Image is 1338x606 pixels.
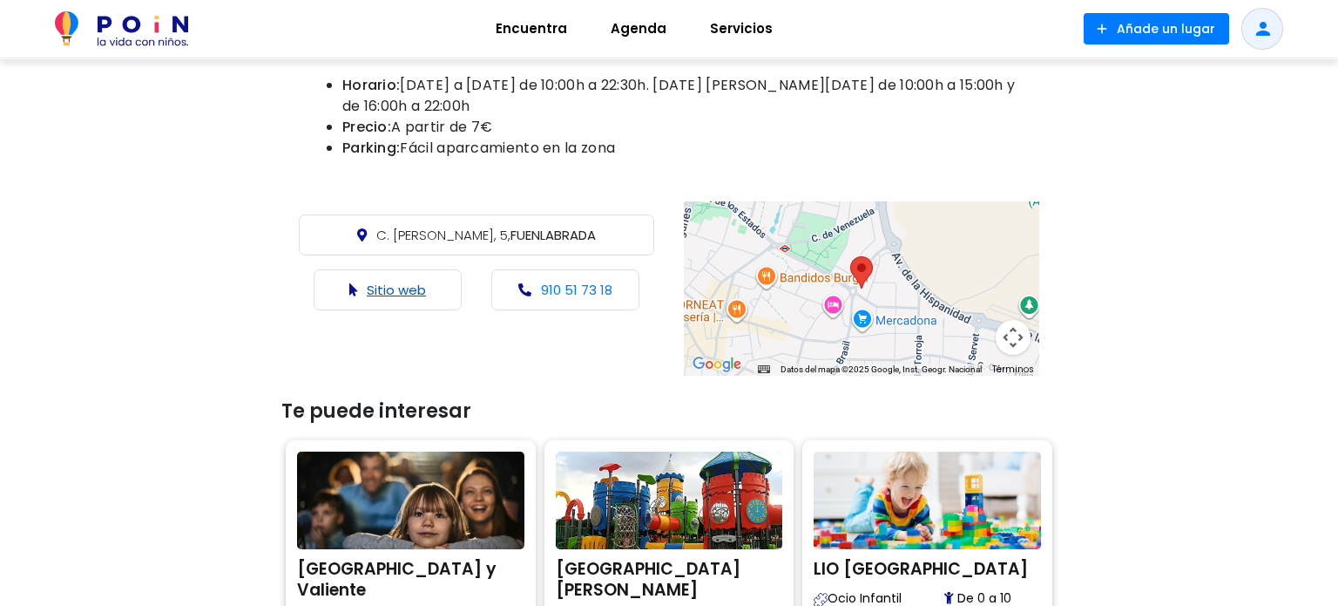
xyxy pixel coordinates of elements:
[556,452,783,549] img: Parque de La Pollina
[474,8,589,50] a: Encuentra
[488,15,575,43] span: Encuentra
[814,554,1041,580] h2: LIO [GEOGRAPHIC_DATA]
[541,281,612,299] a: 910 51 73 18
[342,138,400,158] strong: Parking:
[996,320,1031,355] button: Controles de visualización del mapa
[688,353,746,376] a: Abre esta zona en Google Maps (se abre en una nueva ventana)
[603,15,674,43] span: Agenda
[297,452,524,549] img: Teatro Tomás y Valiente
[589,8,688,50] a: Agenda
[992,363,1034,376] a: Términos (se abre en una nueva pestaña)
[342,117,391,137] strong: Precio:
[376,226,596,244] span: FUENLABRADA
[55,11,188,46] img: POiN
[780,364,982,374] span: Datos del mapa ©2025 Google, Inst. Geogr. Nacional
[1084,13,1229,44] button: Añade un lugar
[342,75,1031,117] li: [DATE] a [DATE] de 10:00h a 22:30h. [DATE] [PERSON_NAME][DATE] de 10:00h a 15:00h y de 16:00h a 2...
[376,226,510,244] span: C. [PERSON_NAME], 5,
[688,353,746,376] img: Google
[342,138,1031,159] li: Fácil aparcamiento en la zona
[297,554,524,601] h2: [GEOGRAPHIC_DATA] y Valiente
[556,554,783,601] h2: [GEOGRAPHIC_DATA][PERSON_NAME]
[688,8,794,50] a: Servicios
[758,364,770,376] button: Combinaciones de teclas
[814,452,1041,549] img: LIO LIO Plaza de la Estación
[367,281,426,299] a: Sitio web
[281,400,1057,423] h3: Te puede interesar
[342,75,400,95] strong: Horario:
[342,117,1031,138] li: A partir de 7€
[702,15,780,43] span: Servicios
